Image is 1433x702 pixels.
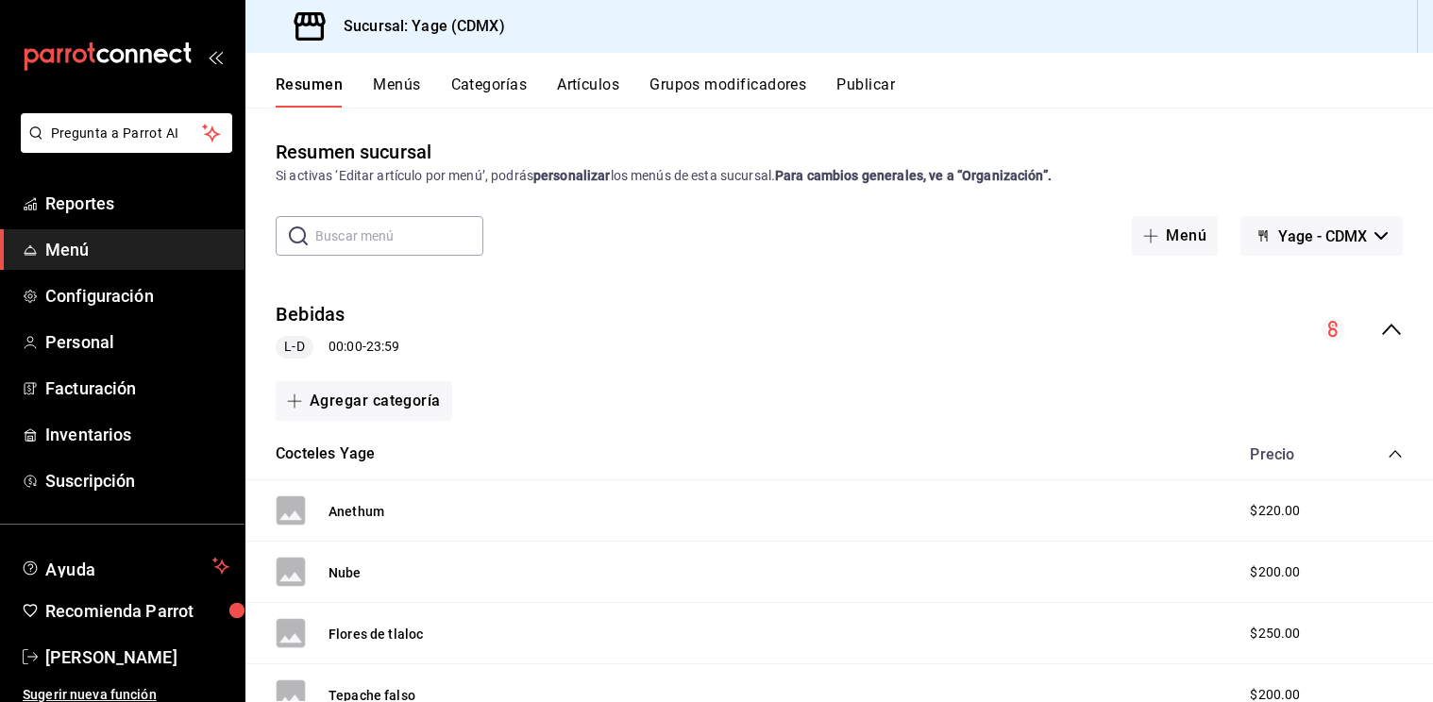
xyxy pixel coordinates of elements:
div: Si activas ‘Editar artículo por menú’, podrás los menús de esta sucursal. [276,166,1403,186]
h3: Sucursal: Yage (CDMX) [329,15,505,38]
input: Buscar menú [315,217,483,255]
div: collapse-menu-row [245,286,1433,374]
button: Resumen [276,75,343,108]
button: Yage - CDMX [1240,216,1403,256]
button: open_drawer_menu [208,49,223,64]
button: Categorías [451,75,528,108]
div: 00:00 - 23:59 [276,336,399,359]
span: Pregunta a Parrot AI [51,124,203,143]
div: Resumen sucursal [276,138,431,166]
button: Nube [329,563,362,582]
span: $200.00 [1250,562,1300,582]
button: collapse-category-row [1388,446,1403,461]
button: Agregar categoría [276,381,452,421]
span: Recomienda Parrot [45,598,229,624]
span: Reportes [45,191,229,216]
span: Inventarios [45,422,229,447]
button: Artículos [557,75,619,108]
button: Publicar [836,75,895,108]
span: Ayuda [45,555,205,577]
span: Yage - CDMX [1278,227,1367,245]
button: Menús [373,75,420,108]
button: Pregunta a Parrot AI [21,113,232,153]
button: Menú [1132,216,1218,256]
button: Bebidas [276,301,346,328]
span: Suscripción [45,468,229,493]
button: Flores de tlaloc [329,625,423,643]
span: $250.00 [1250,624,1300,643]
span: Facturación [45,376,229,401]
button: Grupos modificadores [649,75,806,108]
span: L-D [277,337,312,357]
span: Configuración [45,283,229,309]
a: Pregunta a Parrot AI [13,137,232,157]
span: Menú [45,237,229,262]
strong: Para cambios generales, ve a “Organización”. [775,168,1052,183]
span: Personal [45,329,229,355]
button: Anethum [329,502,384,521]
button: Cocteles Yage [276,443,375,465]
strong: personalizar [533,168,611,183]
div: Precio [1231,445,1352,463]
span: $220.00 [1250,501,1300,521]
div: navigation tabs [276,75,1433,108]
span: [PERSON_NAME] [45,644,229,670]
